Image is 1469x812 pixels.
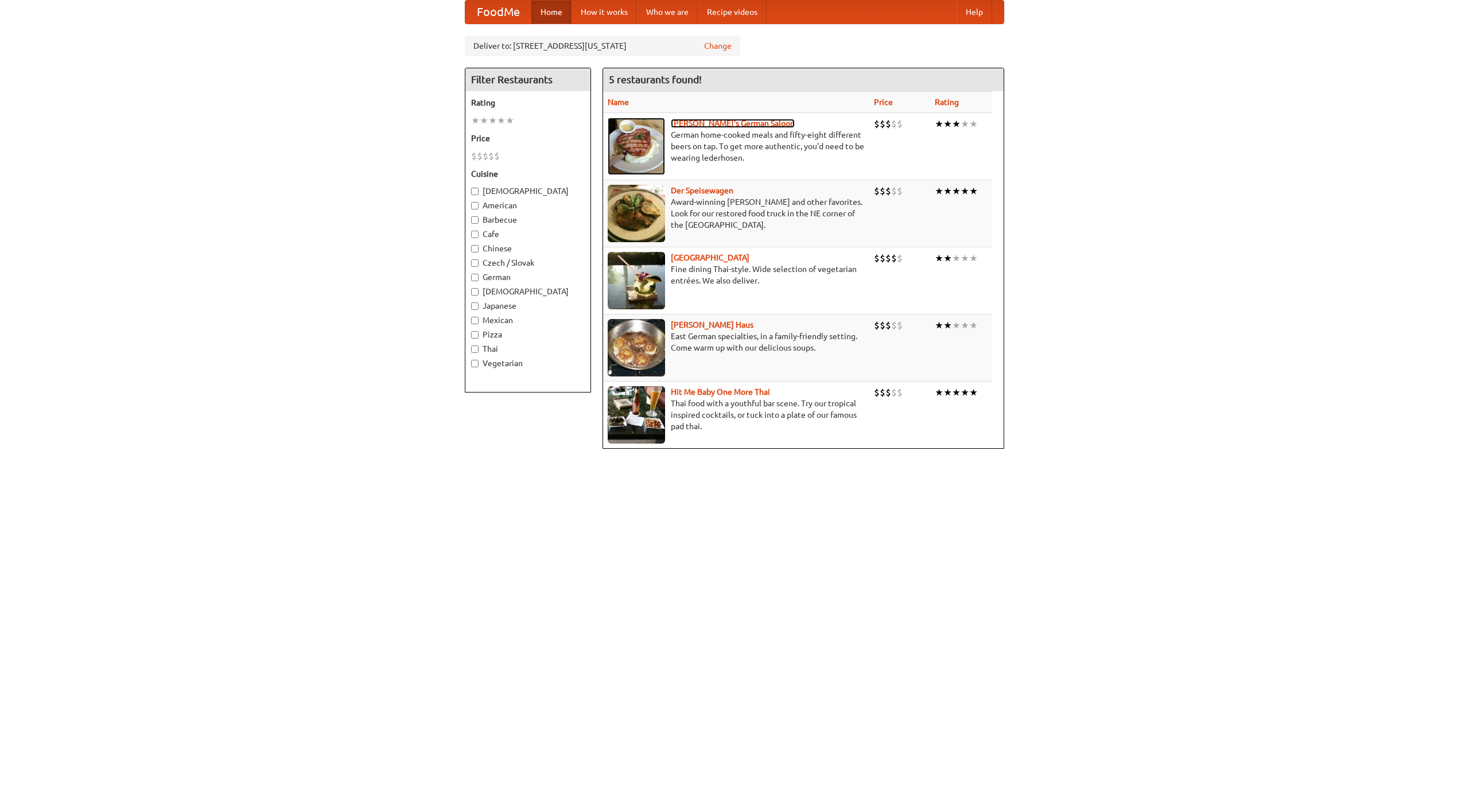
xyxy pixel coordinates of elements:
li: $ [897,386,903,399]
label: [DEMOGRAPHIC_DATA] [471,286,585,297]
a: Hit Me Baby One More Thai [671,387,770,397]
b: [PERSON_NAME]'s German Saloon [671,119,795,128]
li: $ [477,150,483,162]
li: $ [874,252,880,265]
h5: Cuisine [471,168,585,180]
li: $ [488,150,494,162]
li: ★ [961,118,969,130]
li: $ [897,252,903,265]
a: Rating [935,98,959,107]
a: Name [608,98,629,107]
input: Vegetarian [471,360,479,367]
li: ★ [952,319,961,332]
li: $ [891,319,897,332]
label: Vegetarian [471,358,585,369]
li: $ [885,386,891,399]
label: Czech / Slovak [471,257,585,269]
p: East German specialties, in a family-friendly setting. Come warm up with our delicious soups. [608,331,865,353]
label: Chinese [471,243,585,254]
li: ★ [961,185,969,197]
ng-pluralize: 5 restaurants found! [609,74,702,85]
h5: Rating [471,97,585,108]
label: Barbecue [471,214,585,226]
label: Cafe [471,228,585,240]
a: Price [874,98,893,107]
li: ★ [935,252,943,265]
li: ★ [943,386,952,399]
input: Thai [471,345,479,353]
li: ★ [497,114,506,127]
li: ★ [935,386,943,399]
label: Japanese [471,300,585,312]
img: satay.jpg [608,252,665,309]
label: Thai [471,343,585,355]
li: $ [483,150,488,162]
input: Cafe [471,231,479,238]
li: $ [874,185,880,197]
input: German [471,274,479,281]
label: American [471,200,585,211]
li: ★ [943,185,952,197]
li: $ [891,252,897,265]
li: $ [874,386,880,399]
input: Chinese [471,245,479,252]
li: $ [897,185,903,197]
li: $ [891,118,897,130]
a: Der Speisewagen [671,186,733,195]
a: [PERSON_NAME] Haus [671,320,753,329]
li: ★ [471,114,480,127]
li: $ [880,386,885,399]
label: Pizza [471,329,585,340]
p: German home-cooked meals and fifty-eight different beers on tap. To get more authentic, you'd nee... [608,129,865,164]
li: ★ [961,386,969,399]
li: ★ [488,114,497,127]
li: ★ [969,386,978,399]
label: German [471,271,585,283]
li: $ [891,386,897,399]
li: $ [880,185,885,197]
li: $ [891,185,897,197]
a: FoodMe [465,1,531,24]
a: Who we are [637,1,698,24]
input: Mexican [471,317,479,324]
li: ★ [943,319,952,332]
li: $ [494,150,500,162]
input: Japanese [471,302,479,310]
input: [DEMOGRAPHIC_DATA] [471,288,479,296]
a: Change [704,40,732,52]
li: ★ [943,252,952,265]
input: Pizza [471,331,479,339]
h5: Price [471,133,585,144]
p: Thai food with a youthful bar scene. Try our tropical inspired cocktails, or tuck into a plate of... [608,398,865,432]
li: $ [880,118,885,130]
li: ★ [935,118,943,130]
img: esthers.jpg [608,118,665,175]
input: Czech / Slovak [471,259,479,267]
img: kohlhaus.jpg [608,319,665,376]
h4: Filter Restaurants [465,68,590,91]
input: American [471,202,479,209]
li: ★ [952,386,961,399]
li: $ [471,150,477,162]
li: ★ [969,118,978,130]
li: ★ [480,114,488,127]
li: $ [885,185,891,197]
input: [DEMOGRAPHIC_DATA] [471,188,479,195]
a: Recipe videos [698,1,767,24]
li: $ [897,319,903,332]
li: ★ [506,114,514,127]
li: $ [897,118,903,130]
label: [DEMOGRAPHIC_DATA] [471,185,585,197]
a: Help [957,1,992,24]
li: ★ [969,252,978,265]
a: [GEOGRAPHIC_DATA] [671,253,749,262]
li: ★ [952,252,961,265]
li: ★ [961,319,969,332]
li: ★ [969,185,978,197]
li: ★ [969,319,978,332]
input: Barbecue [471,216,479,224]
